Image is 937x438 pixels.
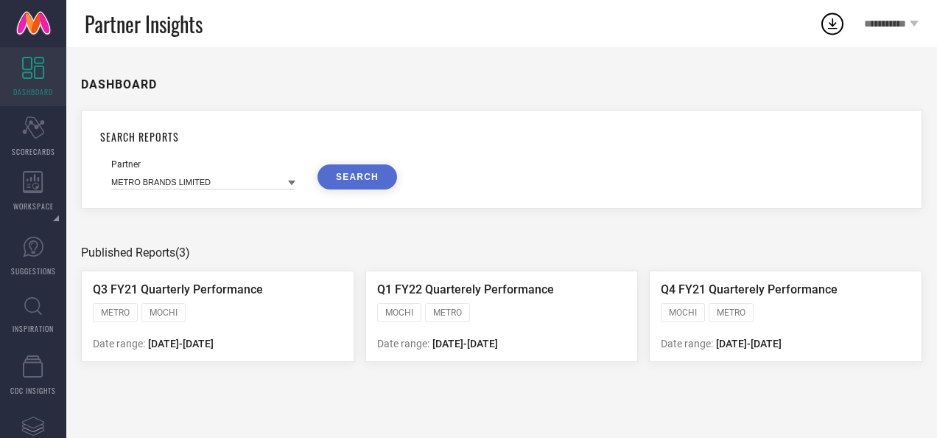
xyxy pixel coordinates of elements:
span: METRO [101,307,130,318]
span: METRO [433,307,462,318]
button: SEARCH [317,164,397,190]
span: Q1 FY22 Quarterely Performance [377,282,554,296]
span: SCORECARDS [12,146,55,157]
span: METRO [717,307,745,318]
div: Open download list [819,10,846,37]
span: Date range: [661,338,713,350]
span: DASHBOARD [13,86,53,97]
div: Partner [111,159,295,170]
span: SUGGESTIONS [11,265,56,277]
span: [DATE] - [DATE] [716,338,782,350]
span: INSPIRATION [13,323,54,334]
span: MOCHI [150,307,178,318]
span: Q3 FY21 Quarterly Performance [93,282,263,296]
span: MOCHI [669,307,697,318]
span: Date range: [93,338,145,350]
span: [DATE] - [DATE] [432,338,498,350]
span: Q4 FY21 Quarterely Performance [661,282,838,296]
span: MOCHI [385,307,413,318]
h1: SEARCH REPORTS [100,129,903,145]
span: Date range: [377,338,429,350]
div: Published Reports (3) [81,246,922,260]
span: Partner Insights [85,9,203,39]
span: [DATE] - [DATE] [148,338,214,350]
h1: DASHBOARD [81,77,157,91]
span: CDC INSIGHTS [10,385,56,396]
span: WORKSPACE [13,201,54,212]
